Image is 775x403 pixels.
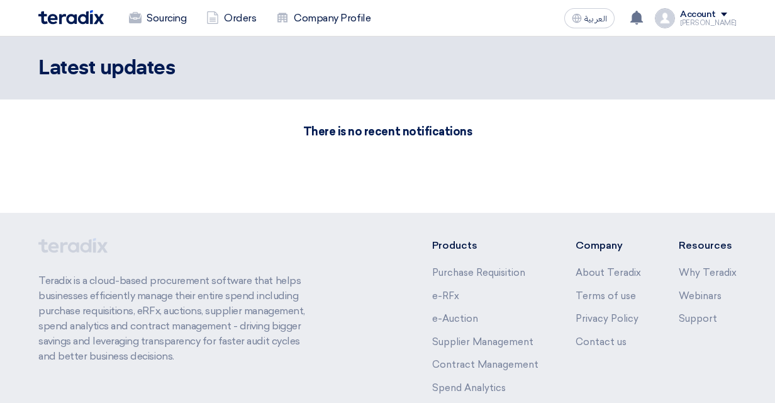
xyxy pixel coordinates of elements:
[576,336,627,348] a: Contact us
[679,267,737,278] a: Why Teradix
[432,267,525,278] a: Purchase Requisition
[266,4,381,32] a: Company Profile
[196,4,266,32] a: Orders
[655,8,675,28] img: profile_test.png
[432,238,538,253] li: Products
[38,273,318,364] p: Teradix is a cloud-based procurement software that helps businesses efficiently manage their enti...
[584,14,607,23] span: العربية
[576,313,638,324] a: Privacy Policy
[679,313,717,324] a: Support
[38,56,175,81] h2: Latest updates
[679,290,722,302] a: Webinars
[680,9,716,20] div: Account
[576,267,641,278] a: About Teradix
[38,125,737,139] h3: There is no recent notifications
[564,8,615,28] button: العربية
[576,238,641,253] li: Company
[432,336,533,348] a: Supplier Management
[576,290,636,302] a: Terms of use
[432,382,506,394] a: Spend Analytics
[432,290,459,302] a: e-RFx
[679,238,737,253] li: Resources
[38,10,104,25] img: Teradix logo
[432,313,478,324] a: e-Auction
[432,359,538,370] a: Contract Management
[680,20,737,26] div: [PERSON_NAME]
[119,4,196,32] a: Sourcing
